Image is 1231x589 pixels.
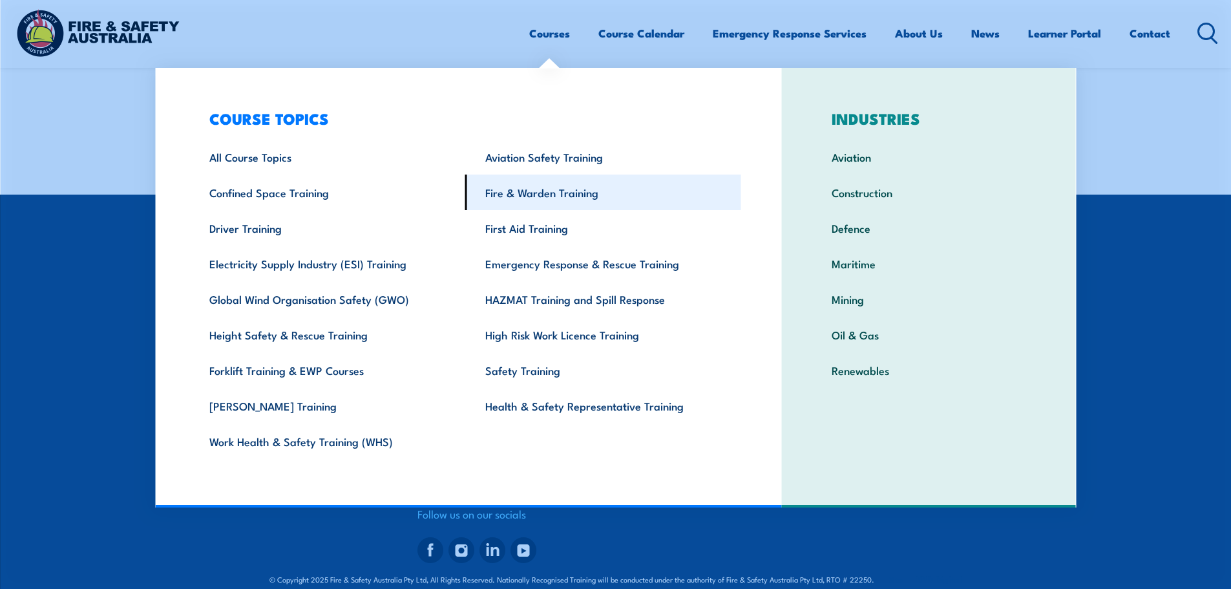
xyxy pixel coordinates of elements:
[465,246,741,281] a: Emergency Response & Rescue Training
[812,246,1046,281] a: Maritime
[598,16,684,50] a: Course Calendar
[812,109,1046,127] h3: INDUSTRIES
[812,317,1046,352] a: Oil & Gas
[189,317,465,352] a: Height Safety & Rescue Training
[889,574,962,584] span: Site:
[812,175,1046,210] a: Construction
[269,573,962,585] span: © Copyright 2025 Fire & Safety Australia Pty Ltd, All Rights Reserved. Nationally Recognised Trai...
[971,16,1000,50] a: News
[916,572,962,585] a: KND Digital
[812,210,1046,246] a: Defence
[465,388,741,423] a: Health & Safety Representative Training
[189,210,465,246] a: Driver Training
[465,175,741,210] a: Fire & Warden Training
[713,16,867,50] a: Emergency Response Services
[529,16,570,50] a: Courses
[465,317,741,352] a: High Risk Work Licence Training
[812,139,1046,175] a: Aviation
[189,139,465,175] a: All Course Topics
[189,175,465,210] a: Confined Space Training
[417,505,598,523] h4: Follow us on our socials
[812,352,1046,388] a: Renewables
[189,246,465,281] a: Electricity Supply Industry (ESI) Training
[189,423,465,459] a: Work Health & Safety Training (WHS)
[465,210,741,246] a: First Aid Training
[189,109,741,127] h3: COURSE TOPICS
[1130,16,1170,50] a: Contact
[189,352,465,388] a: Forklift Training & EWP Courses
[189,281,465,317] a: Global Wind Organisation Safety (GWO)
[189,388,465,423] a: [PERSON_NAME] Training
[812,281,1046,317] a: Mining
[465,139,741,175] a: Aviation Safety Training
[465,352,741,388] a: Safety Training
[1028,16,1101,50] a: Learner Portal
[465,281,741,317] a: HAZMAT Training and Spill Response
[895,16,943,50] a: About Us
